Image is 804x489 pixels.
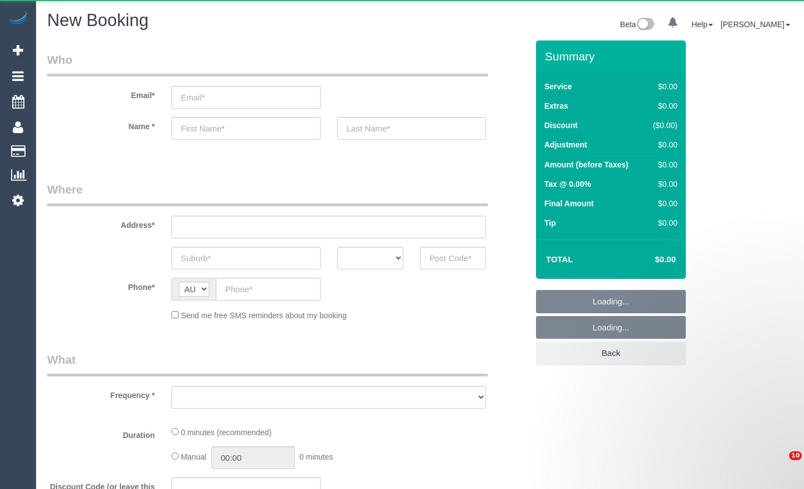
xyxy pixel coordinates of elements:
[544,179,591,190] label: Tax @ 0.00%
[47,181,488,206] legend: Where
[721,20,790,29] a: [PERSON_NAME]
[181,311,347,320] span: Send me free SMS reminders about my booking
[648,81,677,92] div: $0.00
[544,120,578,131] label: Discount
[546,254,573,264] strong: Total
[545,50,680,63] h3: Summary
[648,198,677,209] div: $0.00
[766,451,793,478] iframe: Intercom live chat
[7,11,29,27] img: Automaid Logo
[216,278,321,300] input: Phone*
[544,139,587,150] label: Adjustment
[544,217,556,228] label: Tip
[544,81,572,92] label: Service
[171,117,321,140] input: First Name*
[622,255,676,264] h4: $0.00
[648,179,677,190] div: $0.00
[789,451,802,460] span: 10
[636,18,654,32] img: New interface
[648,100,677,111] div: $0.00
[39,86,163,101] label: Email*
[39,386,163,401] label: Frequency *
[544,198,594,209] label: Final Amount
[691,20,713,29] a: Help
[47,52,488,77] legend: Who
[648,159,677,170] div: $0.00
[39,426,163,441] label: Duration
[544,100,568,111] label: Extras
[39,117,163,132] label: Name *
[648,217,677,228] div: $0.00
[39,216,163,231] label: Address*
[420,247,486,269] input: Post Code*
[620,20,655,29] a: Beta
[536,342,686,365] a: Back
[544,159,628,170] label: Amount (before Taxes)
[648,139,677,150] div: $0.00
[181,452,206,461] span: Manual
[648,120,677,131] div: ($0.00)
[171,86,321,109] input: Email*
[39,278,163,293] label: Phone*
[47,11,149,30] span: New Booking
[300,452,333,461] span: 0 minutes
[47,352,488,376] legend: What
[181,428,271,437] span: 0 minutes (recommended)
[171,247,321,269] input: Suburb*
[337,117,487,140] input: Last Name*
